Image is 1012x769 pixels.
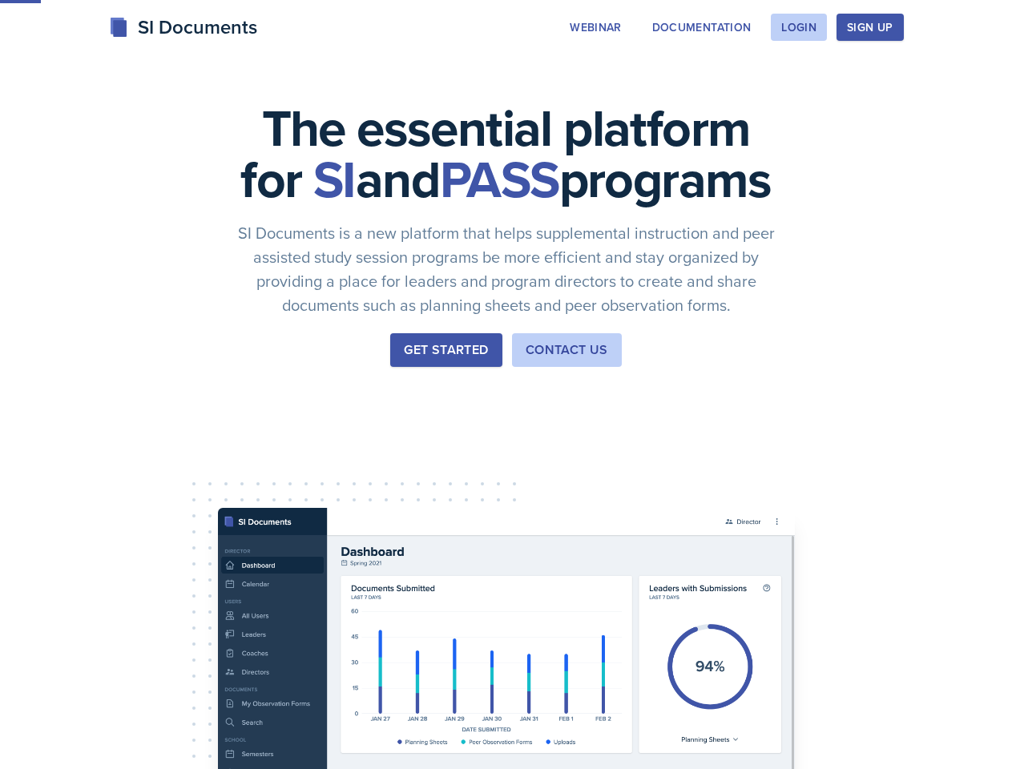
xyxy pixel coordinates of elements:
div: Get Started [404,340,488,360]
div: SI Documents [109,13,257,42]
div: Login [781,21,816,34]
button: Contact Us [512,333,622,367]
button: Sign Up [837,14,903,41]
div: Sign Up [847,21,893,34]
button: Webinar [559,14,631,41]
button: Documentation [642,14,762,41]
button: Get Started [390,333,502,367]
div: Documentation [652,21,752,34]
div: Contact Us [526,340,608,360]
button: Login [771,14,827,41]
div: Webinar [570,21,621,34]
